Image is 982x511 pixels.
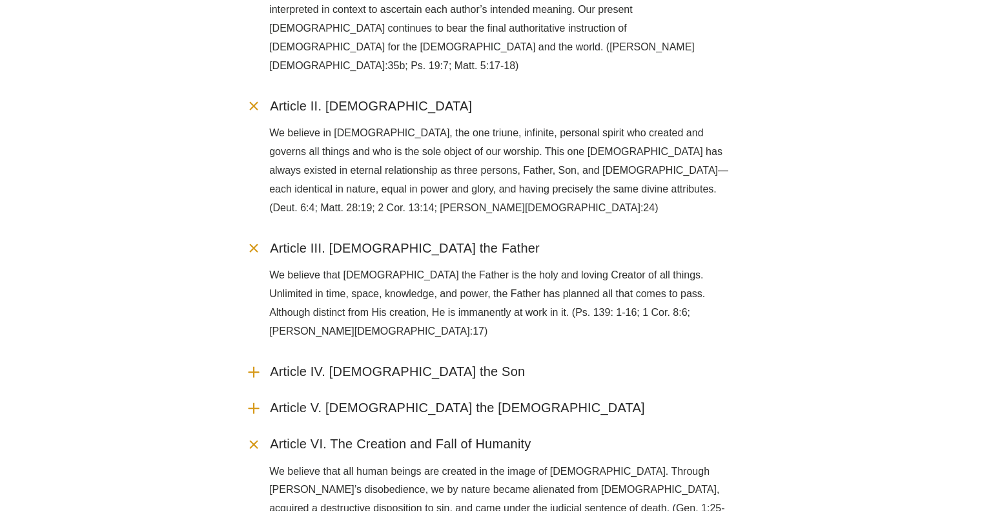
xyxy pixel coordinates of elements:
span: Article III. [DEMOGRAPHIC_DATA] the Father [270,240,540,256]
span: Article II. [DEMOGRAPHIC_DATA] [270,98,472,114]
span: Article VI. The Creation and Fall of Humanity [270,436,531,452]
span: Article V. [DEMOGRAPHIC_DATA] the [DEMOGRAPHIC_DATA] [270,400,645,416]
span: Article IV. [DEMOGRAPHIC_DATA] the Son [270,364,525,380]
p: We believe in [DEMOGRAPHIC_DATA], the one triune, infinite, personal spirit who created and gover... [269,124,737,217]
p: We believe that [DEMOGRAPHIC_DATA] the Father is the holy and loving Creator of all things. Unlim... [269,266,737,340]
